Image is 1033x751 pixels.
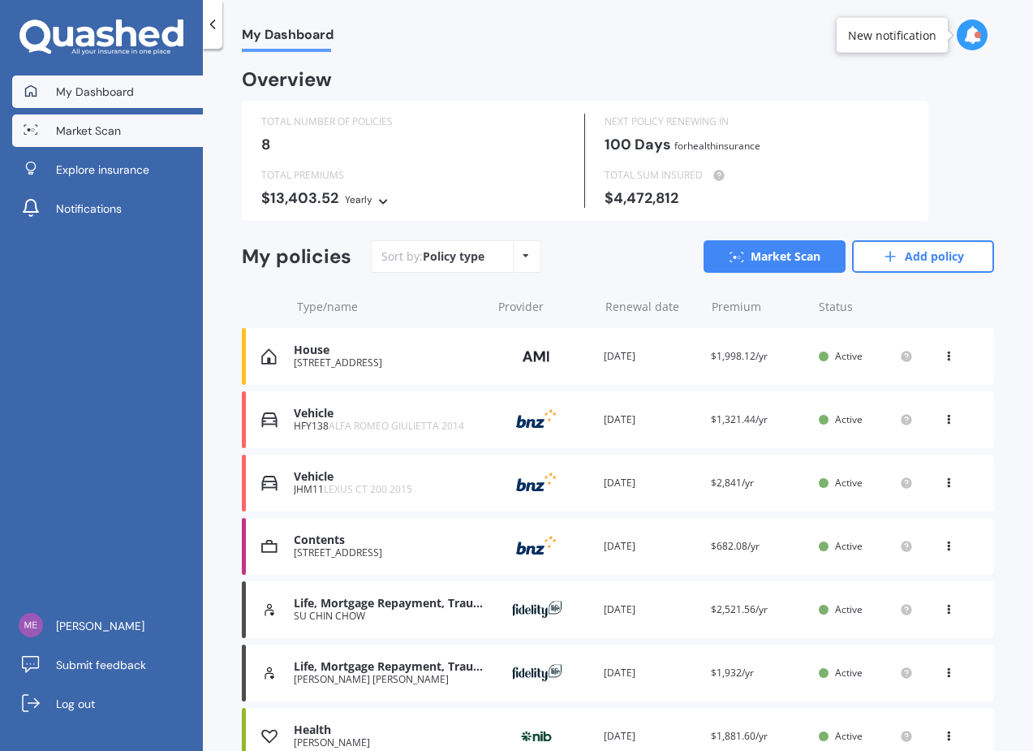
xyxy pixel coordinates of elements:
[294,407,483,421] div: Vehicle
[56,201,122,217] span: Notifications
[56,162,149,178] span: Explore insurance
[711,349,768,363] span: $1,998.12/yr
[19,613,43,637] img: 521a4e3e007fd485c3dab5897d95e98a
[819,299,913,315] div: Status
[835,666,863,680] span: Active
[261,167,565,183] div: TOTAL PREMIUMS
[604,475,699,491] div: [DATE]
[324,482,412,496] span: LEXUS CT 200 2015
[12,688,203,720] a: Log out
[261,665,278,681] img: Life
[498,299,592,315] div: Provider
[835,412,863,426] span: Active
[605,190,909,206] div: $4,472,812
[496,594,577,625] img: Fidelity Life
[294,357,483,369] div: [STREET_ADDRESS]
[604,538,699,555] div: [DATE]
[711,666,754,680] span: $1,932/yr
[704,240,846,273] a: Market Scan
[261,412,278,428] img: Vehicle
[12,114,203,147] a: Market Scan
[294,484,483,495] div: JHM11
[835,349,863,363] span: Active
[605,114,909,130] div: NEXT POLICY RENEWING IN
[605,167,909,183] div: TOTAL SUM INSURED
[711,602,768,616] span: $2,521.56/yr
[496,468,577,499] img: BNZ
[835,729,863,743] span: Active
[294,674,483,685] div: [PERSON_NAME] [PERSON_NAME]
[712,299,806,315] div: Premium
[604,348,699,365] div: [DATE]
[12,610,203,642] a: [PERSON_NAME]
[294,737,483,749] div: [PERSON_NAME]
[711,412,768,426] span: $1,321.44/yr
[294,597,483,611] div: Life, Mortgage Repayment, Trauma
[294,660,483,674] div: Life, Mortgage Repayment, Trauma
[711,539,760,553] span: $682.08/yr
[56,696,95,712] span: Log out
[294,533,483,547] div: Contents
[12,153,203,186] a: Explore insurance
[423,248,484,265] div: Policy type
[604,412,699,428] div: [DATE]
[848,27,936,43] div: New notification
[329,419,464,433] span: ALFA ROMEO GIULIETTA 2014
[711,729,768,743] span: $1,881.60/yr
[242,245,351,269] div: My policies
[261,538,278,555] img: Contents
[674,139,760,153] span: for Health insurance
[12,192,203,225] a: Notifications
[56,657,146,673] span: Submit feedback
[12,649,203,681] a: Submit feedback
[604,665,699,681] div: [DATE]
[294,421,483,432] div: HFY138
[12,76,203,108] a: My Dashboard
[56,618,144,634] span: [PERSON_NAME]
[294,343,483,357] div: House
[297,299,485,315] div: Type/name
[242,71,332,88] div: Overview
[496,531,577,562] img: BNZ
[835,602,863,616] span: Active
[345,192,372,208] div: Yearly
[261,114,565,130] div: TOTAL NUMBER OF POLICIES
[852,240,994,273] a: Add policy
[294,723,483,737] div: Health
[56,123,121,139] span: Market Scan
[261,190,565,208] div: $13,403.52
[711,476,754,490] span: $2,841/yr
[261,348,277,365] img: House
[242,27,334,49] span: My Dashboard
[605,299,699,315] div: Renewal date
[381,248,484,265] div: Sort by:
[496,341,577,372] img: AMI
[496,658,577,688] img: Fidelity Life
[496,404,577,435] img: BNZ
[604,728,699,745] div: [DATE]
[294,470,483,484] div: Vehicle
[605,135,671,154] b: 100 Days
[835,539,863,553] span: Active
[261,602,278,618] img: Life
[261,136,565,153] div: 8
[294,611,483,622] div: SU CHIN CHOW
[604,602,699,618] div: [DATE]
[294,547,483,559] div: [STREET_ADDRESS]
[261,728,278,745] img: Health
[56,84,134,100] span: My Dashboard
[261,475,278,491] img: Vehicle
[835,476,863,490] span: Active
